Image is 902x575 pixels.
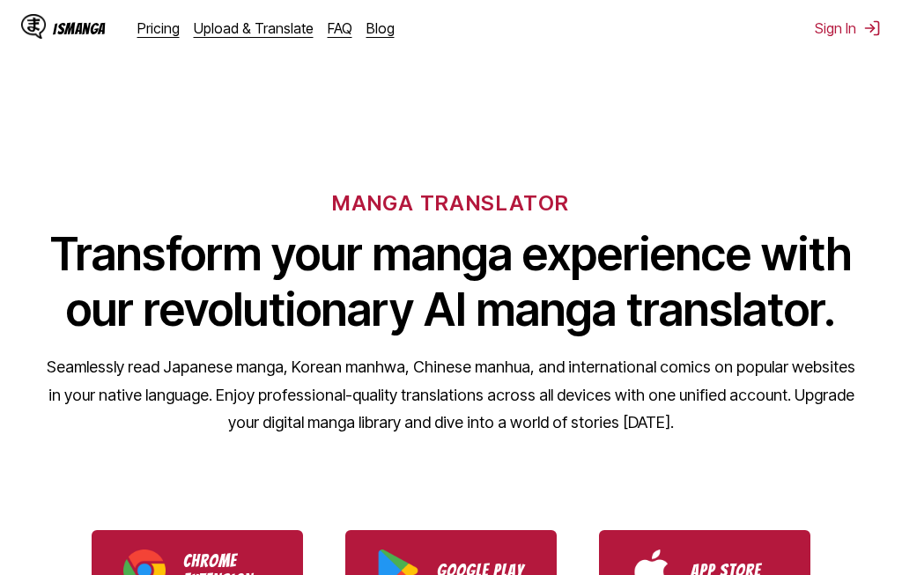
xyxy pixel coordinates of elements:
[21,14,137,42] a: IsManga LogoIsManga
[46,353,856,437] p: Seamlessly read Japanese manga, Korean manhwa, Chinese manhua, and international comics on popula...
[194,19,314,37] a: Upload & Translate
[815,19,881,37] button: Sign In
[328,19,352,37] a: FAQ
[863,19,881,37] img: Sign out
[53,20,106,37] div: IsManga
[21,14,46,39] img: IsManga Logo
[46,226,856,337] h1: Transform your manga experience with our revolutionary AI manga translator.
[137,19,180,37] a: Pricing
[366,19,395,37] a: Blog
[332,190,569,216] h6: MANGA TRANSLATOR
